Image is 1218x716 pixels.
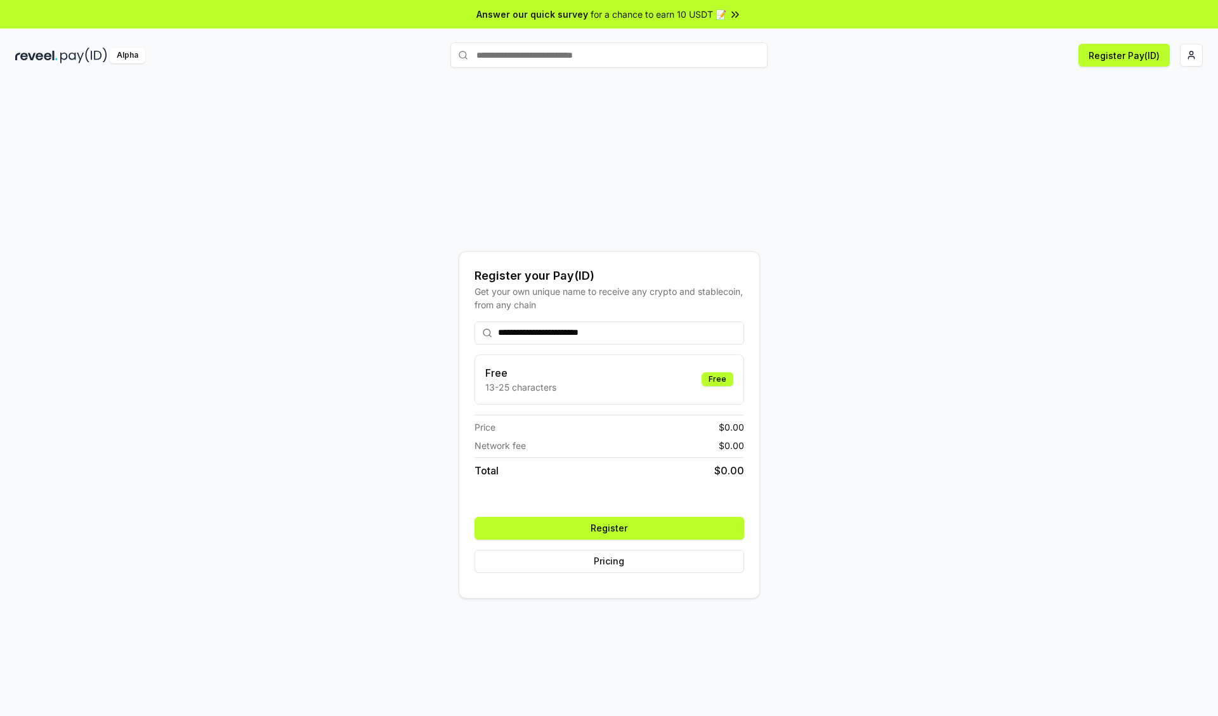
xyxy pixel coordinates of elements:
[475,439,526,452] span: Network fee
[476,8,588,21] span: Answer our quick survey
[475,517,744,540] button: Register
[591,8,726,21] span: for a chance to earn 10 USDT 📝
[110,48,145,63] div: Alpha
[485,381,556,394] p: 13-25 characters
[475,267,744,285] div: Register your Pay(ID)
[485,365,556,381] h3: Free
[60,48,107,63] img: pay_id
[719,420,744,434] span: $ 0.00
[719,439,744,452] span: $ 0.00
[15,48,58,63] img: reveel_dark
[702,372,733,386] div: Free
[475,550,744,573] button: Pricing
[475,463,499,478] span: Total
[714,463,744,478] span: $ 0.00
[475,285,744,311] div: Get your own unique name to receive any crypto and stablecoin, from any chain
[1078,44,1170,67] button: Register Pay(ID)
[475,420,495,434] span: Price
